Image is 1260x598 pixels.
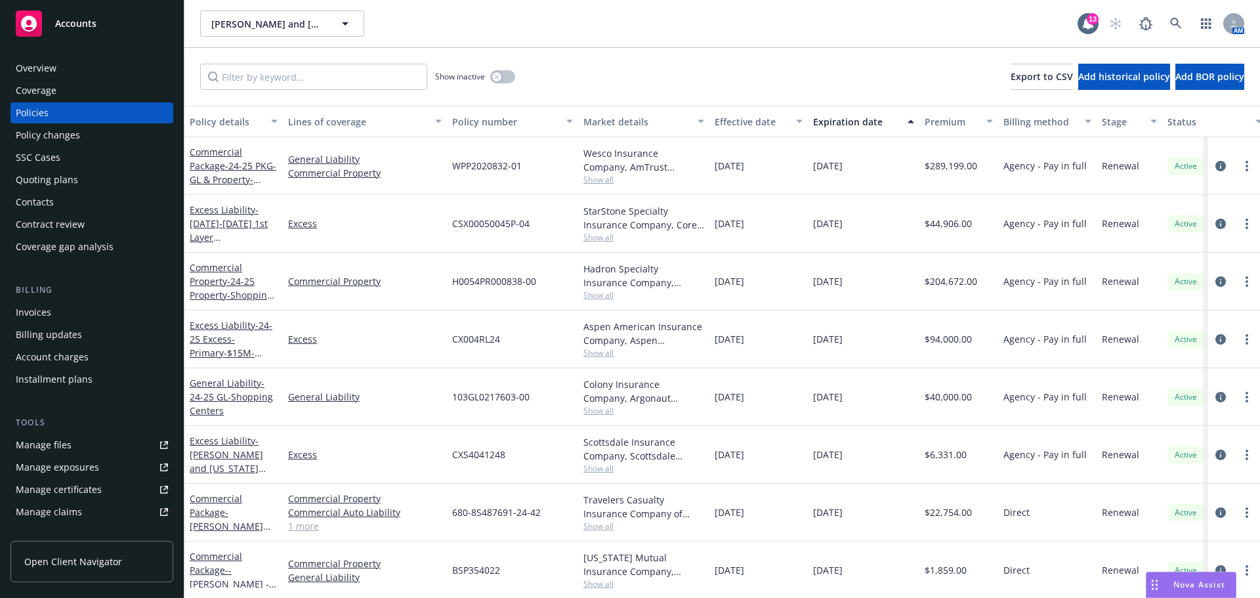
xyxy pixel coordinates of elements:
a: 1 more [288,519,442,533]
a: Coverage gap analysis [10,236,173,257]
span: 103GL0217603-00 [452,390,530,404]
div: Tools [10,416,173,429]
button: Billing method [998,106,1097,137]
a: Overview [10,58,173,79]
span: $22,754.00 [925,505,972,519]
span: Active [1173,507,1199,519]
span: Active [1173,333,1199,345]
span: [DATE] [715,390,744,404]
span: Agency - Pay in full [1003,390,1087,404]
a: General Liability [288,570,442,584]
span: CXS4041248 [452,448,505,461]
div: Contacts [16,192,54,213]
span: Add BOR policy [1175,70,1244,83]
button: [PERSON_NAME] and [US_STATE][PERSON_NAME] (CL) [200,11,364,37]
a: Commercial Property [190,261,272,315]
div: Status [1167,115,1248,129]
div: Premium [925,115,978,129]
a: Excess [288,217,442,230]
div: Manage BORs [16,524,77,545]
a: circleInformation [1213,447,1228,463]
button: Add historical policy [1078,64,1170,90]
span: [DATE] [813,332,843,346]
span: Agency - Pay in full [1003,159,1087,173]
div: Hadron Specialty Insurance Company, Hadron Holdings, LP, Amwins [583,262,704,289]
span: Active [1173,391,1199,403]
span: Show inactive [435,71,485,82]
a: more [1239,274,1255,289]
input: Filter by keyword... [200,64,427,90]
span: Show all [583,232,704,243]
div: Wesco Insurance Company, AmTrust Financial Services [583,146,704,174]
span: $289,199.00 [925,159,977,173]
span: [DATE] [813,159,843,173]
span: Active [1173,449,1199,461]
a: Report a Bug [1133,11,1159,37]
a: circleInformation [1213,505,1228,521]
div: Colony Insurance Company, Argonaut Insurance Company (Argo), RT Specialty Insurance Services, LLC... [583,377,704,405]
a: Search [1163,11,1189,37]
a: more [1239,389,1255,405]
span: Renewal [1102,390,1139,404]
span: $1,859.00 [925,563,967,577]
span: Show all [583,463,704,474]
a: Commercial Property [288,492,442,505]
a: Start snowing [1102,11,1129,37]
div: Manage claims [16,502,82,523]
button: Policy details [184,106,283,137]
span: Show all [583,174,704,185]
span: 680-8S487691-24-42 [452,505,541,519]
div: [US_STATE] Mutual Insurance Company, [US_STATE] Mutual Insurance [583,551,704,578]
div: Policy changes [16,125,80,146]
div: Coverage gap analysis [16,236,114,257]
span: [PERSON_NAME] and [US_STATE][PERSON_NAME] (CL) [211,17,325,31]
a: circleInformation [1213,389,1228,405]
span: Renewal [1102,159,1139,173]
span: Show all [583,289,704,301]
a: Commercial Property [288,557,442,570]
div: Billing updates [16,324,82,345]
a: Excess Liability [190,435,263,488]
a: Invoices [10,302,173,323]
a: General Liability [190,377,273,417]
span: Renewal [1102,505,1139,519]
span: CX004RL24 [452,332,500,346]
a: more [1239,216,1255,232]
a: Commercial Auto Liability [288,505,442,519]
span: [DATE] [715,448,744,461]
a: Installment plans [10,369,173,390]
span: Accounts [55,18,96,29]
a: Manage certificates [10,479,173,500]
span: $204,672.00 [925,274,977,288]
div: Market details [583,115,690,129]
a: more [1239,505,1255,521]
a: SSC Cases [10,147,173,168]
span: - 24-25 GL-Shopping Centers [190,377,273,417]
a: Commercial Property [288,166,442,180]
a: Billing updates [10,324,173,345]
span: $94,000.00 [925,332,972,346]
span: WPP2020832-01 [452,159,522,173]
a: Commercial Package [190,146,276,213]
span: Open Client Navigator [24,555,122,568]
a: more [1239,331,1255,347]
span: - 24-25 Property-Shopping Centers [190,275,274,315]
div: Scottsdale Insurance Company, Scottsdale Insurance Company (Nationwide), RT Specialty Insurance S... [583,435,704,463]
a: Manage BORs [10,524,173,545]
button: Nova Assist [1146,572,1236,598]
div: Lines of coverage [288,115,427,129]
a: Quoting plans [10,169,173,190]
span: Agency - Pay in full [1003,448,1087,461]
span: Active [1173,276,1199,288]
a: Manage exposures [10,457,173,478]
span: [DATE] [715,505,744,519]
div: StarStone Specialty Insurance Company, Core Specialty, AmWins Insurance Brokerage of CA, LLC [583,204,704,232]
span: Renewal [1102,563,1139,577]
div: Policy details [190,115,263,129]
span: [DATE] [715,332,744,346]
div: Overview [16,58,56,79]
a: Excess Liability [190,319,278,387]
span: Renewal [1102,217,1139,230]
div: Stage [1102,115,1143,129]
div: Expiration date [813,115,900,129]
